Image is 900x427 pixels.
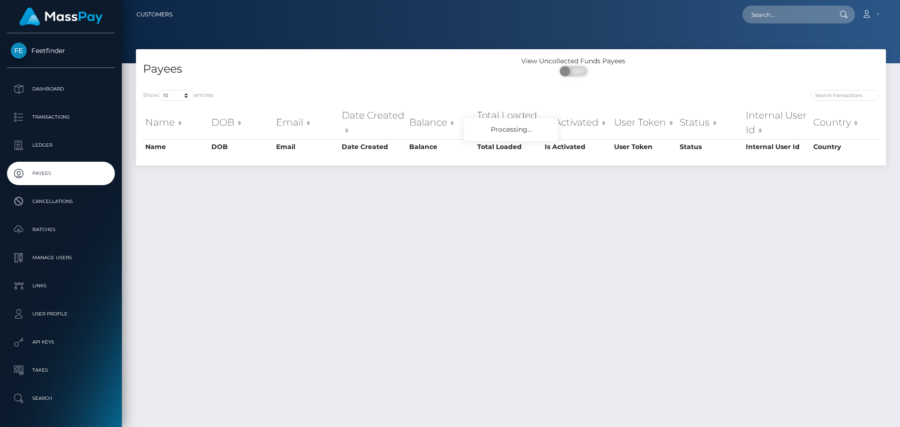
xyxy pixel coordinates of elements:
th: Name [143,139,209,154]
img: MassPay Logo [19,7,103,26]
th: Country [811,139,879,154]
th: DOB [209,139,274,154]
th: Email [274,106,339,139]
th: Status [677,139,743,154]
a: Dashboard [7,77,115,101]
div: Processing... [464,118,558,141]
th: Date Created [339,106,407,139]
th: Date Created [339,139,407,154]
label: Show entries [143,90,213,101]
th: Status [677,106,743,139]
p: Payees [11,166,111,180]
p: Search [11,391,111,405]
th: Total Loaded [475,139,542,154]
p: Taxes [11,363,111,377]
th: Country [811,106,879,139]
a: Manage Users [7,246,115,270]
p: API Keys [11,335,111,349]
a: Batches [7,218,115,241]
p: Transactions [11,110,111,124]
th: Total Loaded [475,106,542,139]
div: View Uncollected Funds Payees [511,56,636,66]
th: Balance [407,106,475,139]
th: User Token [612,139,677,154]
img: Feetfinder [11,43,27,59]
th: Name [143,106,209,139]
a: Taxes [7,359,115,382]
input: Search... [742,6,831,23]
span: OFF [565,66,588,76]
th: Is Activated [542,106,612,139]
th: Internal User Id [743,106,811,139]
th: DOB [209,106,274,139]
th: Email [274,139,339,154]
h4: Payees [143,61,504,77]
p: User Profile [11,307,111,321]
th: User Token [612,106,677,139]
p: Links [11,279,111,293]
a: User Profile [7,302,115,326]
p: Ledger [11,138,111,152]
a: Cancellations [7,190,115,213]
a: Search [7,387,115,410]
p: Manage Users [11,251,111,265]
a: Links [7,274,115,298]
a: Customers [136,5,172,24]
span: Feetfinder [7,46,115,55]
p: Cancellations [11,195,111,209]
th: Balance [407,139,475,154]
a: Ledger [7,134,115,157]
select: Showentries [159,90,194,101]
a: Transactions [7,105,115,129]
input: Search transactions [811,90,879,101]
p: Batches [11,223,111,237]
th: Internal User Id [743,139,811,154]
a: Payees [7,162,115,185]
p: Dashboard [11,82,111,96]
th: Is Activated [542,139,612,154]
a: API Keys [7,330,115,354]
